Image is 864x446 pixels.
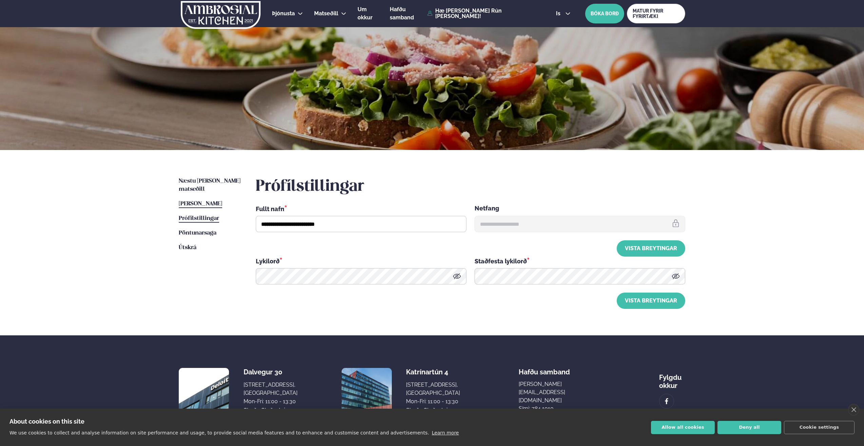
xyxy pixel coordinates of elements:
[179,178,241,192] span: Næstu [PERSON_NAME] matseðill
[784,421,855,434] button: Cookie settings
[342,368,392,418] img: image alt
[179,201,222,207] span: [PERSON_NAME]
[406,381,460,397] div: [STREET_ADDRESS], [GEOGRAPHIC_DATA]
[475,257,685,265] div: Staðfesta lykilorð
[179,245,196,250] span: Útskrá
[244,406,295,414] a: Skoða staðsetningu
[617,240,685,257] button: Vista breytingar
[617,293,685,309] button: Vista breytingar
[179,244,196,252] a: Útskrá
[314,10,338,17] span: Matseðill
[9,430,429,435] p: We use cookies to collect and analyse information on site performance and usage, to provide socia...
[256,257,466,265] div: Lykilorð
[272,10,295,17] span: Þjónusta
[519,380,600,405] a: [PERSON_NAME][EMAIL_ADDRESS][DOMAIN_NAME]
[179,215,219,223] a: Prófílstillingar
[659,368,685,390] div: Fylgdu okkur
[848,404,859,415] a: close
[244,397,297,406] div: Mon-Fri: 11:00 - 13:30
[244,381,297,397] div: [STREET_ADDRESS], [GEOGRAPHIC_DATA]
[256,204,466,213] div: Fullt nafn
[180,1,261,29] img: logo
[9,418,84,425] strong: About cookies on this site
[432,430,459,435] a: Learn more
[179,200,222,208] a: [PERSON_NAME]
[244,368,297,376] div: Dalvegur 30
[179,229,216,237] a: Pöntunarsaga
[272,10,295,18] a: Þjónusta
[179,368,229,418] img: image alt
[519,363,570,376] span: Hafðu samband
[551,11,576,16] button: is
[314,10,338,18] a: Matseðill
[390,5,424,22] a: Hafðu samband
[556,11,562,16] span: is
[256,177,685,196] h2: Prófílstillingar
[179,216,219,221] span: Prófílstillingar
[659,394,674,408] a: image alt
[519,405,600,413] p: Sími: 784 1010
[358,6,372,21] span: Um okkur
[717,421,781,434] button: Deny all
[585,4,624,23] button: BÓKA BORÐ
[358,5,379,22] a: Um okkur
[179,230,216,236] span: Pöntunarsaga
[406,397,460,406] div: Mon-Fri: 11:00 - 13:30
[663,397,670,405] img: image alt
[651,421,715,434] button: Allow all cookies
[406,406,458,414] a: Skoða staðsetningu
[390,6,414,21] span: Hafðu samband
[475,204,685,213] div: Netfang
[179,177,242,193] a: Næstu [PERSON_NAME] matseðill
[627,4,685,23] a: MATUR FYRIR FYRIRTÆKI
[427,8,540,19] a: Hæ [PERSON_NAME] Rún [PERSON_NAME]!
[406,368,460,376] div: Katrínartún 4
